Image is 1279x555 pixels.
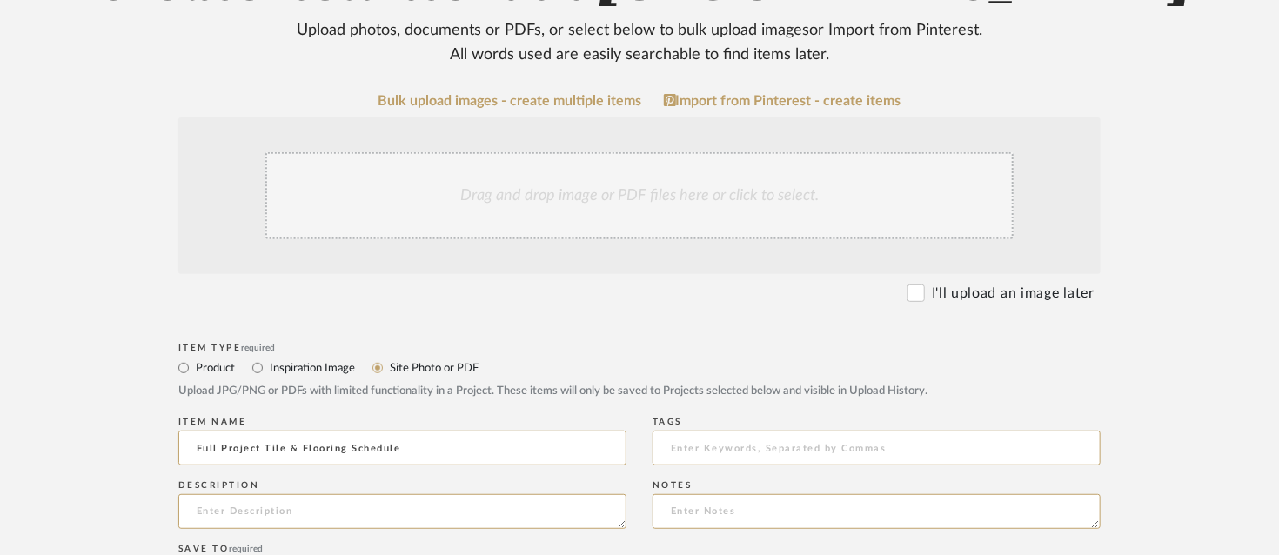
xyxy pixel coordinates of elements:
div: Tags [653,417,1101,427]
div: Save To [178,544,1101,554]
div: Upload photos, documents or PDFs, or select below to bulk upload images or Import from Pinterest ... [283,18,996,67]
div: Item Type [178,343,1101,353]
div: Item name [178,417,626,427]
label: I'll upload an image later [932,283,1095,304]
a: Import from Pinterest - create items [664,93,901,109]
input: Enter Keywords, Separated by Commas [653,431,1101,465]
span: required [242,344,276,352]
a: Bulk upload images - create multiple items [378,94,642,109]
div: Description [178,480,626,491]
div: Upload JPG/PNG or PDFs with limited functionality in a Project. These items will only be saved to... [178,383,1101,400]
input: Enter Name [178,431,626,465]
label: Inspiration Image [268,358,355,378]
label: Product [194,358,235,378]
span: required [230,545,264,553]
label: Site Photo or PDF [388,358,479,378]
mat-radio-group: Select item type [178,357,1101,378]
div: Notes [653,480,1101,491]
